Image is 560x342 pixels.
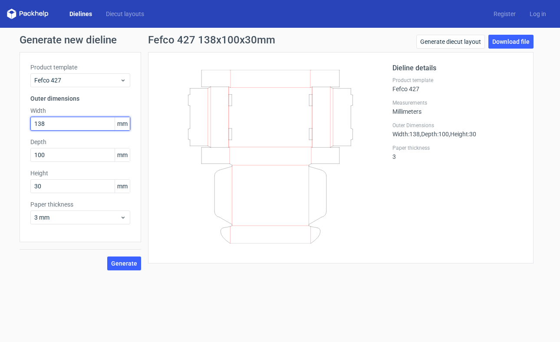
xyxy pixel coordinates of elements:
span: mm [115,148,130,161]
span: Generate [111,260,137,266]
span: , Depth : 100 [420,131,449,138]
label: Paper thickness [392,145,523,151]
span: , Height : 30 [449,131,476,138]
h2: Dieline details [392,63,523,73]
a: Dielines [63,10,99,18]
label: Height [30,169,130,178]
label: Product template [392,77,523,84]
div: Millimeters [392,99,523,115]
span: 3 mm [34,213,120,222]
button: Generate [107,256,141,270]
label: Outer Dimensions [392,122,523,129]
label: Product template [30,63,130,72]
span: mm [115,117,130,130]
span: mm [115,180,130,193]
a: Generate diecut layout [416,35,485,49]
h1: Fefco 427 138x100x30mm [148,35,275,45]
span: Fefco 427 [34,76,120,85]
h1: Generate new dieline [20,35,540,45]
a: Log in [523,10,553,18]
label: Measurements [392,99,523,106]
a: Diecut layouts [99,10,151,18]
div: 3 [392,145,523,160]
label: Width [30,106,130,115]
label: Paper thickness [30,200,130,209]
label: Depth [30,138,130,146]
h3: Outer dimensions [30,94,130,103]
span: Width : 138 [392,131,420,138]
a: Register [487,10,523,18]
div: Fefco 427 [392,77,523,92]
a: Download file [488,35,534,49]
